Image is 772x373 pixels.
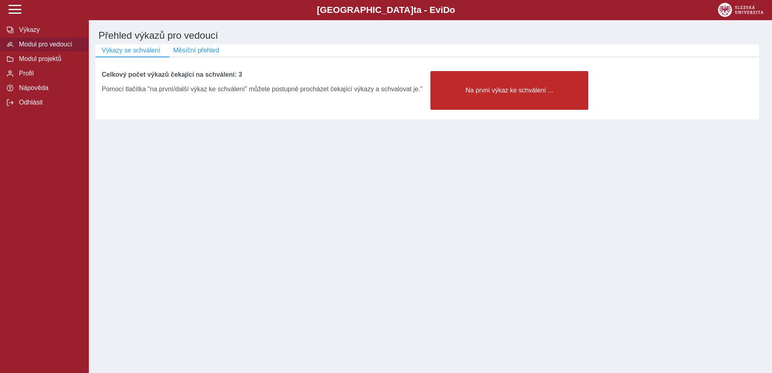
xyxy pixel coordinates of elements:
[17,84,82,92] span: Nápověda
[95,44,167,57] button: Výkazy se schválení
[450,5,455,15] span: o
[102,78,424,93] div: Pomocí tlačítka "na první/další výkaz ke schválení" můžete postupně procházet čekající výkazy a s...
[17,99,82,106] span: Odhlásit
[430,71,588,110] button: Na první výkaz ke schválení ...
[95,27,766,44] h1: Přehled výkazů pro vedoucí
[17,41,82,48] span: Modul pro vedoucí
[17,26,82,34] span: Výkazy
[24,5,748,15] b: [GEOGRAPHIC_DATA] a - Evi
[413,5,416,15] span: t
[17,55,82,63] span: Modul projektů
[718,3,764,17] img: logo_web_su.png
[443,5,449,15] span: D
[173,47,219,54] span: Měsíční přehled
[17,70,82,77] span: Profil
[102,47,160,54] span: Výkazy se schválení
[437,87,581,94] span: Na první výkaz ke schválení ...
[167,44,226,57] button: Měsíční přehled
[102,71,242,78] b: Celkový počet výkazů čekající na schválení: 3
